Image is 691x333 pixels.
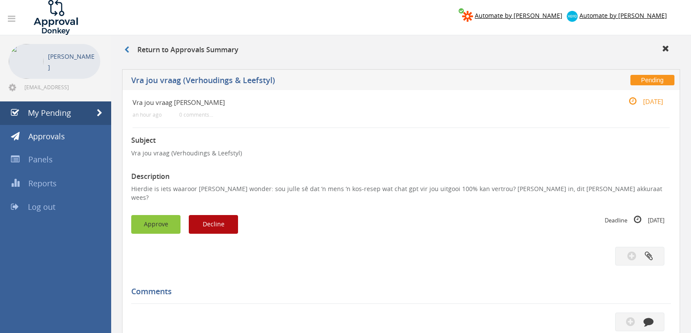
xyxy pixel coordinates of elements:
[131,215,180,234] button: Approve
[48,51,96,73] p: [PERSON_NAME]
[24,84,99,91] span: [EMAIL_ADDRESS][DOMAIN_NAME]
[179,111,213,118] small: 0 comments...
[475,11,562,20] span: Automate by [PERSON_NAME]
[131,149,671,158] p: Vra jou vraag (Verhoudings & Leefstyl)
[28,202,55,212] span: Log out
[133,99,580,106] h4: Vra jou vraag [PERSON_NAME]
[462,11,473,22] img: zapier-logomark.png
[189,215,238,234] button: Decline
[579,11,667,20] span: Automate by [PERSON_NAME]
[124,46,238,54] h3: Return to Approvals Summary
[28,178,57,188] span: Reports
[605,215,664,225] small: Deadline [DATE]
[567,11,578,22] img: xero-logo.png
[620,97,663,106] small: [DATE]
[28,154,53,165] span: Panels
[133,111,162,118] small: an hour ago
[28,108,71,118] span: My Pending
[131,173,671,181] h3: Description
[630,75,674,85] span: Pending
[131,137,671,145] h3: Subject
[131,185,671,202] p: Hierdie is iets waaroor [PERSON_NAME] wonder: sou julle sê dat ‘n mens ‘n kos-resep wat chat gpt ...
[131,287,664,296] h5: Comments
[28,131,65,141] span: Approvals
[131,76,511,87] h5: Vra jou vraag (Verhoudings & Leefstyl)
